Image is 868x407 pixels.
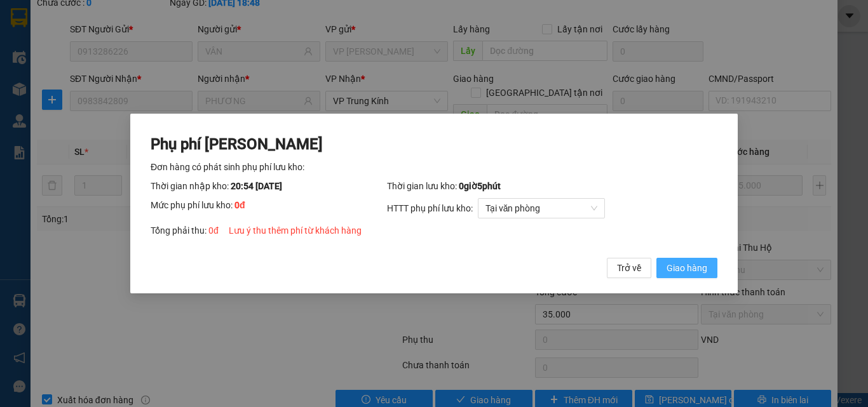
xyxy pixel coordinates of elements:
[459,181,501,191] span: 0 giờ 5 phút
[208,225,219,236] span: 0 đ
[151,198,387,218] div: Mức phụ phí lưu kho:
[485,199,597,218] span: Tại văn phòng
[151,160,717,174] div: Đơn hàng có phát sinh phụ phí lưu kho:
[231,181,282,191] span: 20:54 [DATE]
[667,261,707,275] span: Giao hàng
[151,224,717,237] div: Tổng phải thu:
[229,225,362,236] span: Lưu ý thu thêm phí từ khách hàng
[387,198,717,218] div: HTTT phụ phí lưu kho:
[151,179,387,193] div: Thời gian nhập kho:
[151,135,323,153] span: Phụ phí [PERSON_NAME]
[387,179,717,193] div: Thời gian lưu kho:
[234,200,245,210] span: 0 đ
[656,258,717,278] button: Giao hàng
[607,258,651,278] button: Trở về
[617,261,641,275] span: Trở về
